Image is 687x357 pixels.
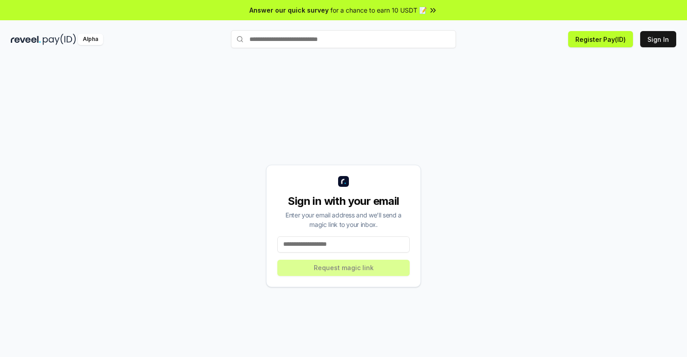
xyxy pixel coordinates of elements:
span: Answer our quick survey [249,5,329,15]
img: pay_id [43,34,76,45]
button: Sign In [640,31,676,47]
span: for a chance to earn 10 USDT 📝 [330,5,427,15]
div: Alpha [78,34,103,45]
div: Sign in with your email [277,194,410,208]
button: Register Pay(ID) [568,31,633,47]
div: Enter your email address and we’ll send a magic link to your inbox. [277,210,410,229]
img: logo_small [338,176,349,187]
img: reveel_dark [11,34,41,45]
